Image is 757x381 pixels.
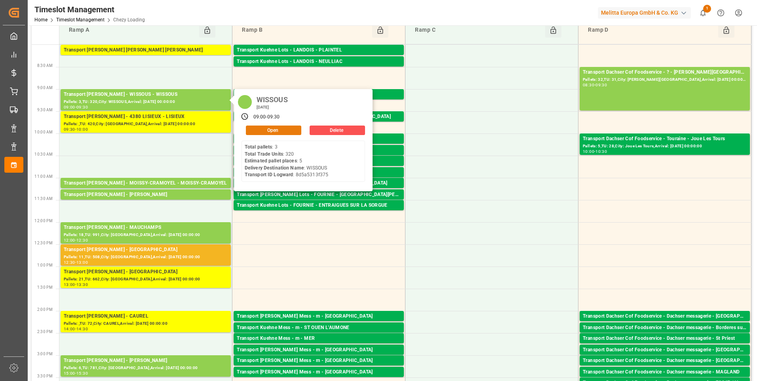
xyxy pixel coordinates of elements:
div: 08:30 [583,83,594,87]
div: Ramp D [585,23,718,38]
div: Ramp A [66,23,199,38]
b: Delivery Destination Name [245,165,304,171]
div: 10:30 [595,150,607,153]
div: Transport Dachser Cof Foodservice - Dachser messagerie - [GEOGRAPHIC_DATA] [583,312,747,320]
b: Transport ID Logward [245,172,293,177]
div: - [266,114,267,121]
a: Home [34,17,48,23]
div: Transport [PERSON_NAME] - 4380 LISIEUX - LISIEUX [64,113,228,121]
div: Pallets: ,TU: 6,City: [GEOGRAPHIC_DATA] L'AUMONE,Arrival: [DATE] 00:00:00 [237,332,401,339]
span: 9:00 AM [37,86,53,90]
div: Transport [PERSON_NAME] - WISSOUS - WISSOUS [64,91,228,99]
div: Pallets: 1,TU: ,City: [GEOGRAPHIC_DATA][PERSON_NAME],Arrival: [DATE] 00:00:00 [237,199,401,206]
div: 13:00 [64,283,75,286]
div: Transport Kuehne Lots - LANDOIS - PLAINTEL [237,46,401,54]
div: Pallets: 5,TU: 28,City: Joue Les Tours,Arrival: [DATE] 00:00:00 [583,143,747,150]
div: - [594,150,595,153]
div: Pallets: ,TU: 21,City: [GEOGRAPHIC_DATA],Arrival: [DATE] 00:00:00 [237,320,401,327]
div: Pallets: 18,TU: 991,City: [GEOGRAPHIC_DATA],Arrival: [DATE] 00:00:00 [64,232,228,238]
a: Timeslot Management [56,17,105,23]
div: Pallets: 11,TU: 508,City: [GEOGRAPHIC_DATA],Arrival: [DATE] 00:00:00 [64,254,228,261]
div: Ramp C [412,23,545,38]
div: Transport [PERSON_NAME] - MAUCHAMPS [64,224,228,232]
div: 14:00 [64,327,75,331]
div: 09:30 [267,114,280,121]
div: 14:30 [76,327,88,331]
span: 10:00 AM [34,130,53,134]
div: Timeslot Management [34,4,145,15]
span: 3:30 PM [37,374,53,378]
div: 10:00 [583,150,594,153]
div: - [75,105,76,109]
div: Pallets: 1,TU: 24,City: Borderes sur l'echez,Arrival: [DATE] 00:00:00 [583,332,747,339]
div: Pallets: 3,TU: 320,City: WISSOUS,Arrival: [DATE] 00:00:00 [64,99,228,105]
div: - [75,327,76,331]
div: 09:30 [76,105,88,109]
div: Transport [PERSON_NAME] - [PERSON_NAME] [64,357,228,365]
div: Pallets: ,TU: 72,City: CAUREL,Arrival: [DATE] 00:00:00 [64,320,228,327]
span: 9:30 AM [37,108,53,112]
span: 12:00 PM [34,219,53,223]
div: Pallets: 32,TU: 31,City: [PERSON_NAME][GEOGRAPHIC_DATA],Arrival: [DATE] 00:00:00 [583,76,747,83]
div: Transport Kuehne Mess - m - MER [237,335,401,343]
div: Transport [PERSON_NAME] Lots - FOURNIE - [GEOGRAPHIC_DATA][PERSON_NAME] [237,191,401,199]
div: Pallets: 1,TU: 19,City: [GEOGRAPHIC_DATA],Arrival: [DATE] 00:00:00 [583,354,747,361]
div: - [75,128,76,131]
div: Transport Dachser Cof Foodservice - ? - [PERSON_NAME][GEOGRAPHIC_DATA] [583,69,747,76]
div: Transport [PERSON_NAME] [PERSON_NAME] [PERSON_NAME] [64,46,228,54]
div: : 3 : 320 : 5 : WISSOUS : 8d5a5313f375 [245,144,328,179]
div: Pallets: 1,TU: 16,City: MER,Arrival: [DATE] 00:00:00 [237,343,401,349]
div: Transport [PERSON_NAME] Mess - m - [GEOGRAPHIC_DATA] [237,312,401,320]
span: 8:30 AM [37,63,53,68]
div: Transport Kuehne Mess - m - ST OUEN L'AUMONE [237,324,401,332]
div: Pallets: ,TU: 420,City: [GEOGRAPHIC_DATA],Arrival: [DATE] 00:00:00 [64,121,228,128]
div: 12:00 [64,238,75,242]
b: Total Trade Units [245,151,283,157]
div: Transport Dachser Cof Foodservice - Dachser messagerie - MAGLAND [583,368,747,376]
span: 2:00 PM [37,307,53,312]
span: 2:30 PM [37,330,53,334]
div: 09:30 [595,83,607,87]
div: [DATE] [254,105,291,110]
div: Pallets: 4,TU: 270,City: PLAINTEL,Arrival: [DATE] 00:00:00 [237,54,401,61]
div: 12:30 [76,238,88,242]
div: 13:30 [76,283,88,286]
b: Total pallets [245,144,272,150]
div: - [75,371,76,375]
div: Transport [PERSON_NAME] Mess - m - [GEOGRAPHIC_DATA] [237,357,401,365]
div: 09:00 [253,114,266,121]
div: Transport Dachser Cof Foodservice - Dachser messagerie - Borderes sur l'echez [583,324,747,332]
div: Pallets: 2,TU: 46,City: [GEOGRAPHIC_DATA],Arrival: [DATE] 00:00:00 [583,365,747,371]
div: Transport Dachser Cof Foodservice - Dachser messagerie - [GEOGRAPHIC_DATA] [583,357,747,365]
div: Transport [PERSON_NAME] Mess - m - [GEOGRAPHIC_DATA] [237,368,401,376]
div: Transport Dachser Cof Foodservice - Touraine - Joue Les Tours [583,135,747,143]
div: Transport Kuehne Lots - LANDOIS - NEULLIAC [237,58,401,66]
div: Pallets: 2,TU: 441,City: ENTRAIGUES SUR LA SORGUE,Arrival: [DATE] 00:00:00 [237,210,401,216]
div: Transport [PERSON_NAME] - [GEOGRAPHIC_DATA] [64,268,228,276]
button: show 1 new notifications [694,4,712,22]
div: 15:30 [76,371,88,375]
div: 09:30 [64,128,75,131]
div: - [75,283,76,286]
div: 10:00 [76,128,88,131]
button: Open [246,126,301,135]
button: Help Center [712,4,730,22]
div: WISSOUS [254,93,291,105]
div: 12:30 [64,261,75,264]
div: Pallets: 1,TU: 35,City: [GEOGRAPHIC_DATA],Arrival: [DATE] 00:00:00 [583,320,747,327]
div: Transport Kuehne Lots - FOURNIE - ENTRAIGUES SUR LA SORGUE [237,202,401,210]
div: - [75,261,76,264]
div: Transport [PERSON_NAME] - CAUREL [64,312,228,320]
span: 1:30 PM [37,285,53,290]
div: Transport Dachser Cof Foodservice - Dachser messagerie - St Priest [583,335,747,343]
span: 11:30 AM [34,196,53,201]
span: 1 [703,5,711,13]
div: Pallets: 3,TU: 160,City: MOISSY-CRAMOYEL,Arrival: [DATE] 00:00:00 [64,187,228,194]
div: Transport [PERSON_NAME] - [GEOGRAPHIC_DATA] [64,246,228,254]
div: Pallets: 3,TU: ,City: NEULLIAC,Arrival: [DATE] 00:00:00 [237,66,401,72]
div: Ramp B [239,23,372,38]
button: Melitta Europa GmbH & Co. KG [598,5,694,20]
button: Delete [310,126,365,135]
div: Transport Dachser Cof Foodservice - Dachser messagerie - [GEOGRAPHIC_DATA] [583,346,747,354]
div: 09:00 [64,105,75,109]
